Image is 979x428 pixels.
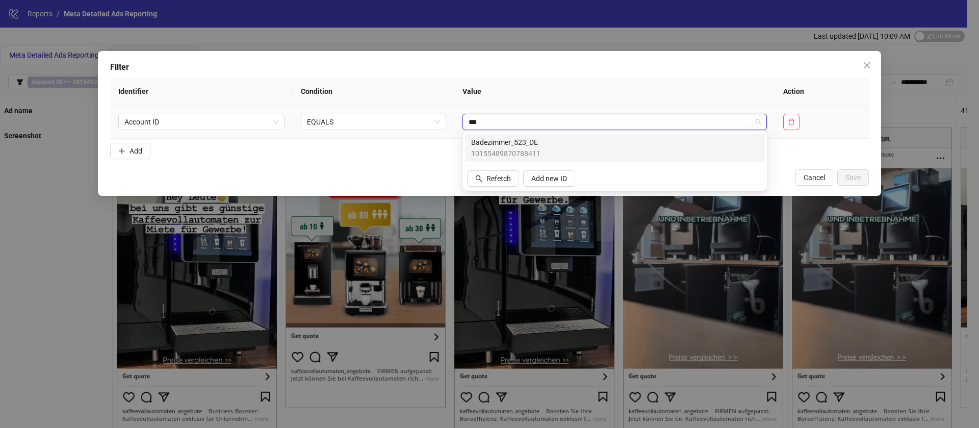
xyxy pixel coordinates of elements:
[863,61,871,69] span: close
[788,118,795,125] span: delete
[454,78,775,106] th: Value
[110,143,150,159] button: Add
[471,148,540,159] span: 10155489870788411
[523,170,575,187] button: Add new ID
[859,57,875,73] button: Close
[837,169,869,186] button: Save
[307,114,440,130] span: EQUALS
[775,78,869,106] th: Action
[467,170,519,187] button: Refetch
[118,147,125,155] span: plus
[795,169,833,186] button: Cancel
[804,173,825,182] span: Cancel
[531,174,567,183] span: Add new ID
[465,134,765,162] div: Badezimmer_523_DE
[130,147,142,155] span: Add
[486,174,511,183] span: Refetch
[124,114,278,130] span: Account ID
[110,78,293,106] th: Identifier
[110,61,869,73] div: Filter
[293,78,454,106] th: Condition
[471,137,540,148] span: Badezimmer_523_DE
[475,175,482,182] span: search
